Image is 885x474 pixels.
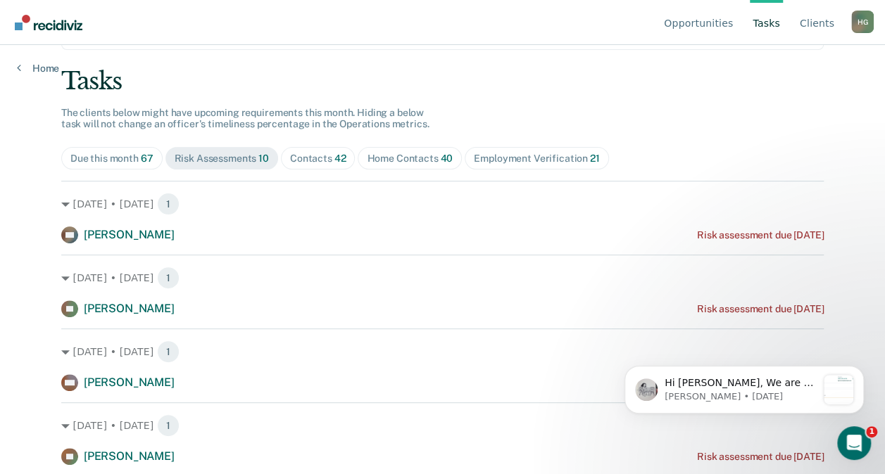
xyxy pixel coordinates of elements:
img: Recidiviz [15,15,82,30]
div: Risk assessment due [DATE] [697,229,824,241]
span: 1 [157,340,180,363]
iframe: Intercom live chat [837,426,871,460]
div: [DATE] • [DATE] 1 [61,414,824,437]
span: [PERSON_NAME] [84,449,175,463]
span: 1 [157,267,180,289]
a: Home [17,62,59,75]
div: Due this month [70,153,153,165]
span: 21 [590,153,600,164]
div: Risk assessment due [DATE] [697,303,824,315]
span: 10 [258,153,269,164]
div: [DATE] • [DATE] 1 [61,340,824,363]
div: [DATE] • [DATE] 1 [61,267,824,289]
span: 1 [866,426,877,437]
span: 67 [141,153,153,164]
div: Contacts [290,153,346,165]
div: Employment Verification [474,153,599,165]
span: 1 [157,193,180,215]
span: The clients below might have upcoming requirements this month. Hiding a below task will not chang... [61,107,429,130]
span: [PERSON_NAME] [84,228,175,241]
p: Message from Kim, sent 2w ago [61,53,213,65]
span: 40 [440,153,453,164]
span: Hi [PERSON_NAME], We are so excited to announce a brand new feature: AI case note search! 📣 Findi... [61,39,213,400]
div: Home Contacts [367,153,453,165]
div: H G [851,11,874,33]
span: 42 [334,153,346,164]
span: [PERSON_NAME] [84,376,175,389]
span: [PERSON_NAME] [84,302,175,315]
iframe: Intercom notifications message [603,338,885,436]
div: [DATE] • [DATE] 1 [61,193,824,215]
div: Risk Assessments [175,153,269,165]
div: Tasks [61,67,824,96]
button: Profile dropdown button [851,11,874,33]
span: 1 [157,414,180,437]
div: Risk assessment due [DATE] [697,451,824,463]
